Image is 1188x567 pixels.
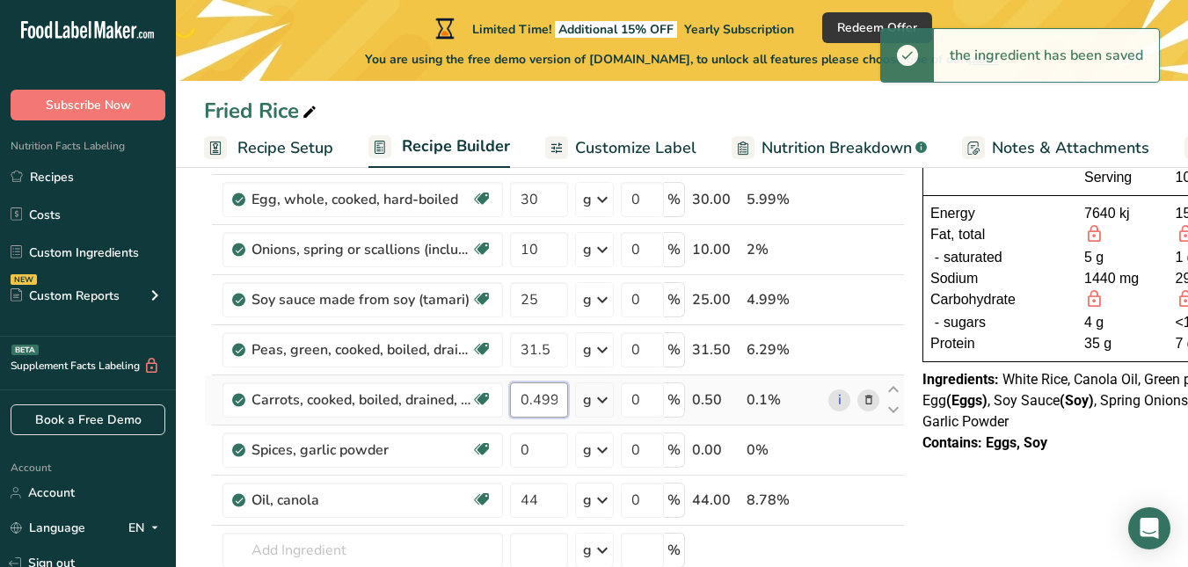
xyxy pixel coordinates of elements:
[747,440,821,461] div: 0%
[934,29,1159,82] div: the ingredient has been saved
[930,312,944,333] div: -
[204,95,320,127] div: Fried Rice
[583,389,592,411] div: g
[992,136,1149,160] span: Notes & Attachments
[692,289,740,310] div: 25.00
[747,490,821,511] div: 8.78%
[545,128,696,168] a: Customize Label
[922,371,999,388] span: Ingredients:
[237,136,333,160] span: Recipe Setup
[1128,507,1170,549] div: Open Intercom Messenger
[930,333,975,354] span: Protein
[251,289,471,310] div: Soy sauce made from soy (tamari)
[747,189,821,210] div: 5.99%
[46,96,131,114] span: Subscribe Now
[692,339,740,360] div: 31.50
[930,224,985,247] span: Fat, total
[1084,247,1162,268] div: 5 g
[944,247,1002,268] span: saturated
[930,268,978,289] span: Sodium
[368,127,510,169] a: Recipe Builder
[11,274,37,285] div: NEW
[128,518,165,539] div: EN
[828,389,850,411] a: i
[747,339,821,360] div: 6.29%
[555,21,677,38] span: Additional 15% OFF
[583,289,592,310] div: g
[1084,203,1162,224] div: 7640 kj
[251,189,471,210] div: Egg, whole, cooked, hard-boiled
[1084,333,1162,354] div: 35 g
[692,490,740,511] div: 44.00
[251,490,471,511] div: Oil, canola
[692,239,740,260] div: 10.00
[822,12,932,43] button: Redeem Offer
[762,136,912,160] span: Nutrition Breakdown
[732,128,927,168] a: Nutrition Breakdown
[1084,312,1162,333] div: 4 g
[1084,268,1162,289] div: 1440 mg
[946,392,988,409] b: (Eggs)
[402,134,510,158] span: Recipe Builder
[11,287,120,305] div: Custom Reports
[432,18,794,39] div: Limited Time!
[583,189,592,210] div: g
[583,339,592,360] div: g
[692,440,740,461] div: 0.00
[692,389,740,411] div: 0.50
[11,404,165,435] a: Book a Free Demo
[747,239,821,260] div: 2%
[11,345,39,355] div: BETA
[930,289,1016,312] span: Carbohydrate
[583,490,592,511] div: g
[1060,392,1094,409] b: (Soy)
[692,189,740,210] div: 30.00
[251,239,471,260] div: Onions, spring or scallions (includes tops and bulb), raw
[583,440,592,461] div: g
[11,512,85,543] a: Language
[747,289,821,310] div: 4.99%
[251,339,471,360] div: Peas, green, cooked, boiled, drained, without salt
[930,247,944,268] div: -
[684,21,794,38] span: Yearly Subscription
[962,128,1149,168] a: Notes & Attachments
[583,239,592,260] div: g
[575,136,696,160] span: Customize Label
[251,389,471,411] div: Carrots, cooked, boiled, drained, without salt
[204,128,333,168] a: Recipe Setup
[837,18,917,37] span: Redeem Offer
[251,440,471,461] div: Spices, garlic powder
[583,540,592,561] div: g
[747,389,821,411] div: 0.1%
[365,50,999,69] span: You are using the free demo version of [DOMAIN_NAME], to unlock all features please choose one of...
[930,203,975,224] span: Energy
[11,90,165,120] button: Subscribe Now
[944,312,986,333] span: sugars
